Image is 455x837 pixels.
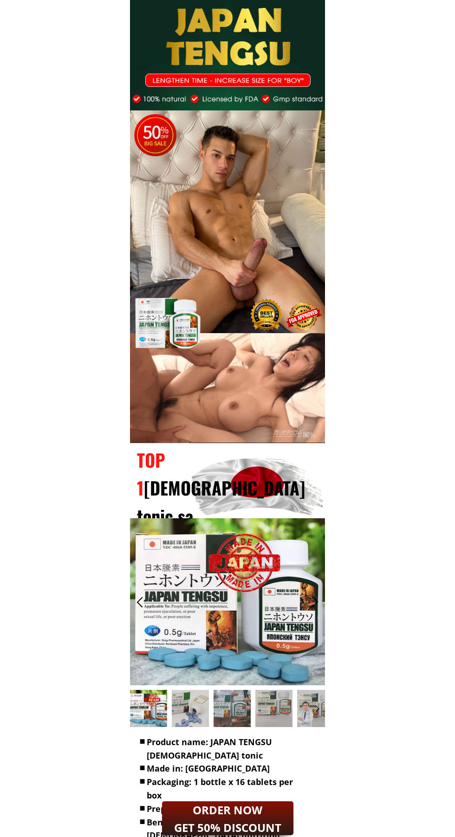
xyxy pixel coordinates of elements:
[137,447,165,501] span: TOP 1
[169,801,287,837] h2: ORDER NOW GET 50% DISCOUNT
[137,446,322,559] div: [DEMOGRAPHIC_DATA] tonic sa [GEOGRAPHIC_DATA]
[147,736,272,761] span: Product name: JAPAN TENGSU [DEMOGRAPHIC_DATA] tonic
[147,776,293,801] span: Packaging: 1 bottle x 16 tablets per box
[147,763,270,774] span: Made in: [GEOGRAPHIC_DATA]
[147,803,261,814] span: Preparation form: lozenges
